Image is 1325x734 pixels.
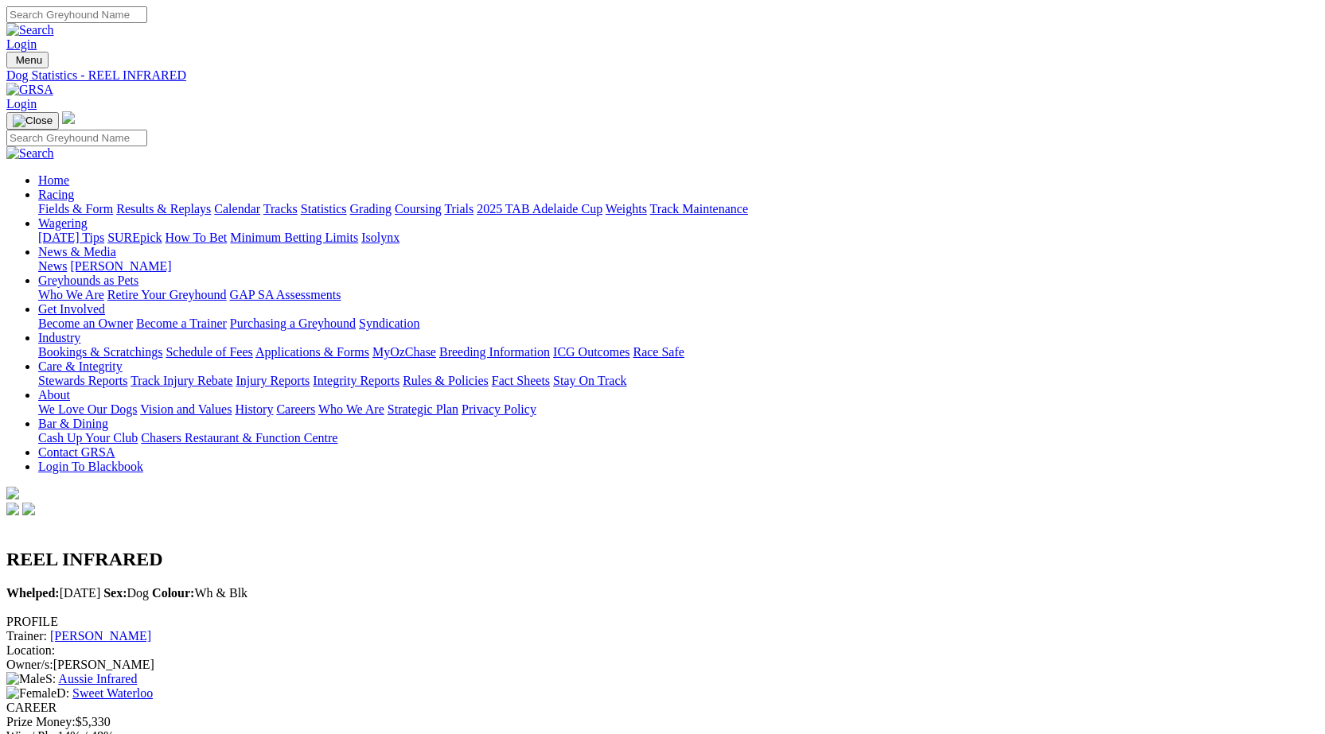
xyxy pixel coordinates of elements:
[6,629,47,643] span: Trainer:
[107,288,227,301] a: Retire Your Greyhound
[6,52,49,68] button: Toggle navigation
[103,586,127,600] b: Sex:
[6,6,147,23] input: Search
[403,374,489,387] a: Rules & Policies
[72,686,153,700] a: Sweet Waterloo
[38,445,115,459] a: Contact GRSA
[38,231,104,244] a: [DATE] Tips
[235,402,273,416] a: History
[38,345,1319,359] div: Industry
[6,112,59,130] button: Toggle navigation
[152,586,194,600] b: Colour:
[372,345,436,359] a: MyOzChase
[492,374,550,387] a: Fact Sheets
[650,202,748,216] a: Track Maintenance
[6,586,100,600] span: [DATE]
[38,259,1319,274] div: News & Media
[6,715,1319,729] div: $5,330
[38,345,162,359] a: Bookings & Scratchings
[38,259,67,273] a: News
[38,202,1319,216] div: Racing
[38,374,127,387] a: Stewards Reports
[359,317,419,330] a: Syndication
[38,173,69,187] a: Home
[255,345,369,359] a: Applications & Forms
[6,586,60,600] b: Whelped:
[38,288,104,301] a: Who We Are
[388,402,458,416] a: Strategic Plan
[6,130,147,146] input: Search
[38,245,116,258] a: News & Media
[230,317,356,330] a: Purchasing a Greyhound
[6,715,76,728] span: Prize Money:
[6,686,69,700] span: D:
[606,202,647,216] a: Weights
[6,686,57,701] img: Female
[236,374,310,387] a: Injury Reports
[263,202,298,216] a: Tracks
[38,274,138,287] a: Greyhounds as Pets
[361,231,399,244] a: Isolynx
[152,586,247,600] span: Wh & Blk
[477,202,602,216] a: 2025 TAB Adelaide Cup
[6,701,1319,715] div: CAREER
[38,374,1319,388] div: Care & Integrity
[166,345,252,359] a: Schedule of Fees
[38,202,113,216] a: Fields & Form
[38,331,80,344] a: Industry
[70,259,171,273] a: [PERSON_NAME]
[6,83,53,97] img: GRSA
[38,216,88,230] a: Wagering
[6,97,37,111] a: Login
[38,417,108,430] a: Bar & Dining
[462,402,536,416] a: Privacy Policy
[38,431,1319,445] div: Bar & Dining
[6,68,1319,83] div: Dog Statistics - REEL INFRARED
[38,460,143,473] a: Login To Blackbook
[38,188,74,201] a: Racing
[439,345,550,359] a: Breeding Information
[6,503,19,515] img: facebook.svg
[553,345,629,359] a: ICG Outcomes
[6,658,1319,672] div: [PERSON_NAME]
[6,658,53,671] span: Owner/s:
[38,359,123,373] a: Care & Integrity
[6,487,19,499] img: logo-grsa-white.png
[444,202,473,216] a: Trials
[230,288,341,301] a: GAP SA Assessments
[553,374,626,387] a: Stay On Track
[103,586,149,600] span: Dog
[38,317,133,330] a: Become an Owner
[38,402,137,416] a: We Love Our Dogs
[6,643,55,657] span: Location:
[6,672,45,686] img: Male
[6,146,54,161] img: Search
[6,37,37,51] a: Login
[38,388,70,402] a: About
[301,202,347,216] a: Statistics
[22,503,35,515] img: twitter.svg
[214,202,260,216] a: Calendar
[58,672,137,685] a: Aussie Infrared
[38,302,105,316] a: Get Involved
[38,288,1319,302] div: Greyhounds as Pets
[140,402,232,416] a: Vision and Values
[6,615,1319,629] div: PROFILE
[62,111,75,124] img: logo-grsa-white.png
[107,231,162,244] a: SUREpick
[6,549,1319,570] h2: REEL INFRARED
[38,431,138,445] a: Cash Up Your Club
[633,345,684,359] a: Race Safe
[6,672,56,685] span: S:
[38,317,1319,331] div: Get Involved
[13,115,53,127] img: Close
[38,402,1319,417] div: About
[318,402,384,416] a: Who We Are
[136,317,227,330] a: Become a Trainer
[350,202,392,216] a: Grading
[50,629,151,643] a: [PERSON_NAME]
[16,54,42,66] span: Menu
[395,202,442,216] a: Coursing
[131,374,232,387] a: Track Injury Rebate
[166,231,228,244] a: How To Bet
